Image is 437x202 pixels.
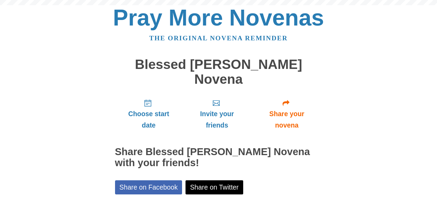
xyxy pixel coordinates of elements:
[149,34,288,42] a: The original novena reminder
[115,93,183,134] a: Choose start date
[113,5,324,30] a: Pray More Novenas
[115,57,322,87] h1: Blessed [PERSON_NAME] Novena
[122,108,176,131] span: Choose start date
[186,180,243,194] a: Share on Twitter
[251,93,322,134] a: Share your novena
[189,108,244,131] span: Invite your friends
[115,180,182,194] a: Share on Facebook
[258,108,315,131] span: Share your novena
[182,93,251,134] a: Invite your friends
[115,147,322,169] h2: Share Blessed [PERSON_NAME] Novena with your friends!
